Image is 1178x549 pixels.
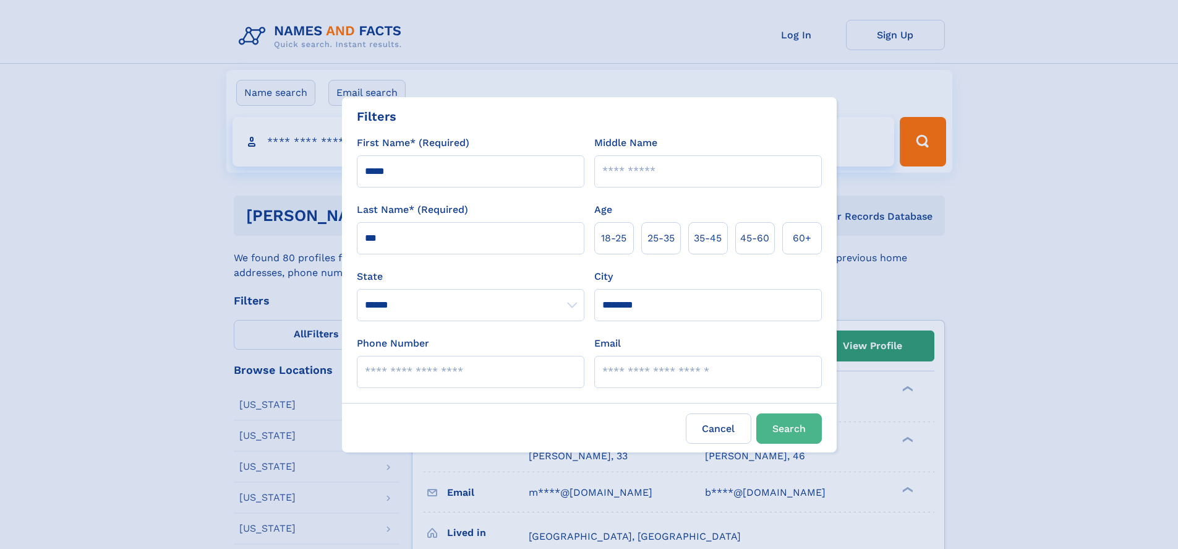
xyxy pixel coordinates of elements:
[740,231,769,246] span: 45‑60
[357,107,396,126] div: Filters
[601,231,626,246] span: 18‑25
[357,336,429,351] label: Phone Number
[357,202,468,217] label: Last Name* (Required)
[594,269,613,284] label: City
[357,269,584,284] label: State
[756,413,822,444] button: Search
[694,231,722,246] span: 35‑45
[686,413,751,444] label: Cancel
[647,231,675,246] span: 25‑35
[357,136,469,150] label: First Name* (Required)
[594,336,621,351] label: Email
[793,231,811,246] span: 60+
[594,136,657,150] label: Middle Name
[594,202,612,217] label: Age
